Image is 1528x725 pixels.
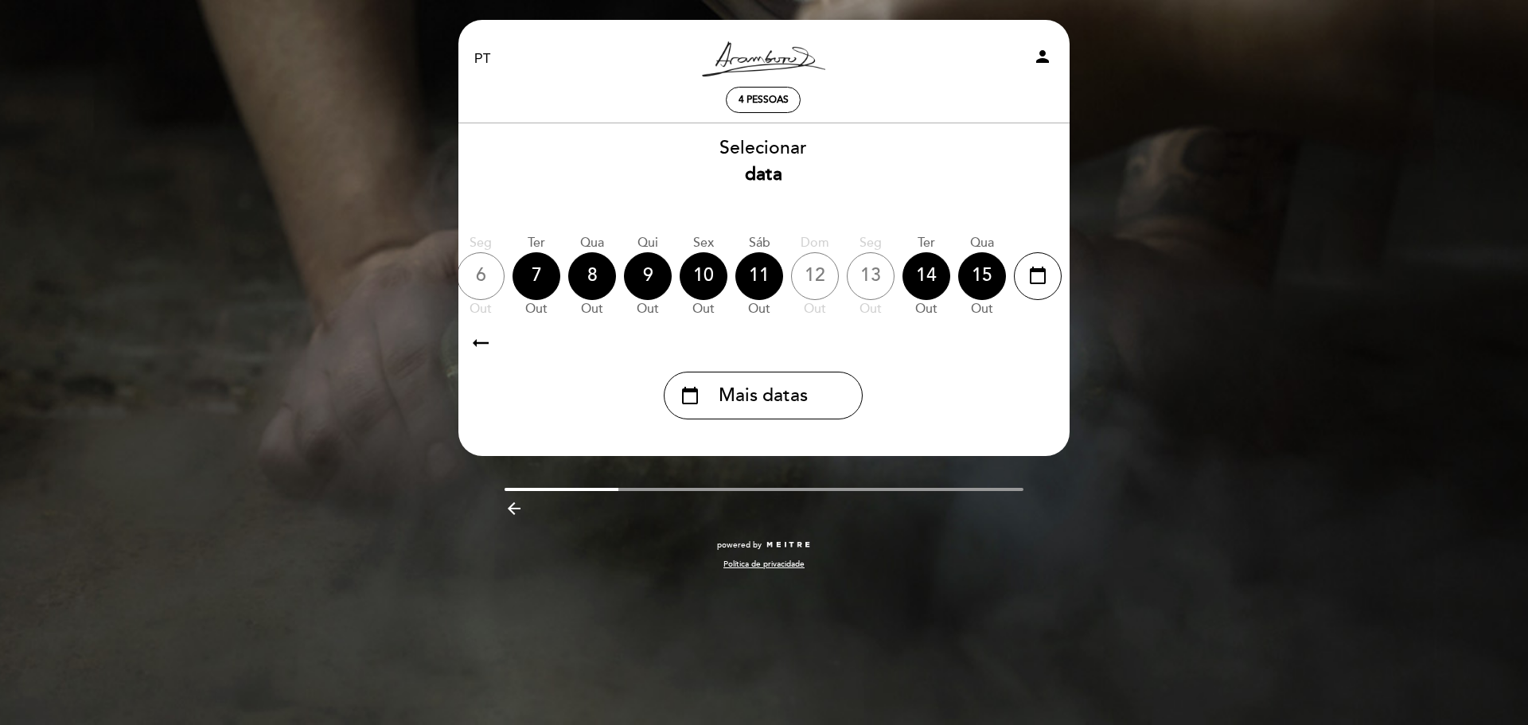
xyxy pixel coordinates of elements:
[1033,47,1052,66] i: person
[791,234,839,252] div: Dom
[902,300,950,318] div: out
[513,300,560,318] div: out
[735,252,783,300] div: 11
[568,234,616,252] div: Qua
[847,234,895,252] div: Seg
[847,252,895,300] div: 13
[513,252,560,300] div: 7
[791,252,839,300] div: 12
[1033,47,1052,72] button: person
[457,135,1070,188] div: Selecionar
[624,252,672,300] div: 9
[717,540,762,551] span: powered by
[624,300,672,318] div: out
[457,234,505,252] div: Seg
[958,300,1006,318] div: out
[680,300,727,318] div: out
[958,234,1006,252] div: Qua
[457,252,505,300] div: 6
[791,300,839,318] div: out
[680,234,727,252] div: Sex
[568,252,616,300] div: 8
[735,300,783,318] div: out
[513,234,560,252] div: Ter
[1028,262,1047,289] i: calendar_today
[766,541,811,549] img: MEITRE
[664,37,863,81] a: [PERSON_NAME] Resto
[568,300,616,318] div: out
[902,234,950,252] div: Ter
[723,559,805,570] a: Política de privacidade
[717,540,811,551] a: powered by
[735,234,783,252] div: Sáb
[469,325,493,360] i: arrow_right_alt
[847,300,895,318] div: out
[958,252,1006,300] div: 15
[902,252,950,300] div: 14
[505,499,524,518] i: arrow_backward
[680,252,727,300] div: 10
[680,382,700,409] i: calendar_today
[739,94,789,106] span: 4 pessoas
[624,234,672,252] div: Qui
[457,300,505,318] div: out
[745,163,782,185] b: data
[719,383,808,409] span: Mais datas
